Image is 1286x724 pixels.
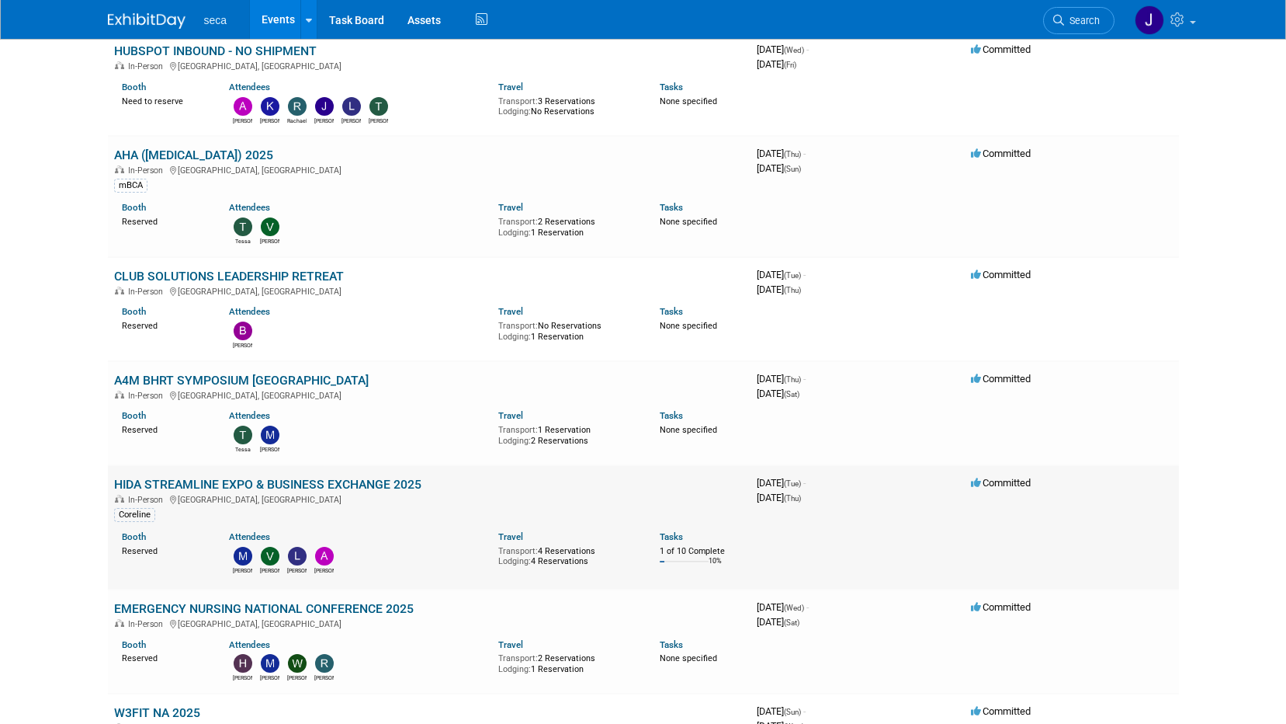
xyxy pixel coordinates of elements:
div: William Morris [287,673,307,682]
span: (Sun) [784,165,801,173]
div: Victor Paradiso [260,566,279,575]
a: Tasks [660,639,683,650]
span: seca [204,14,227,26]
div: 1 Reservation 2 Reservations [498,422,636,446]
span: Transport: [498,96,538,106]
img: Bob Surface [234,322,252,340]
img: Hasan Abdallah [234,654,252,673]
a: HUBSPOT INBOUND - NO SHIPMENT [114,44,317,58]
img: Lyndsey Nunez [342,97,361,116]
a: Travel [498,531,523,542]
img: Jose Gregory [1135,5,1164,35]
div: Bob Surface [233,340,252,350]
span: Lodging: [498,664,531,674]
span: None specified [660,217,717,227]
img: In-Person Event [115,495,124,503]
div: Hasan Abdallah [233,673,252,682]
span: [DATE] [757,284,801,295]
span: None specified [660,653,717,663]
div: 3 Reservations No Reservations [498,93,636,117]
div: Rachael Snyder [287,116,307,125]
div: No Reservations 1 Reservation [498,318,636,342]
img: In-Person Event [115,61,124,69]
a: W3FIT NA 2025 [114,705,200,720]
div: Ashley Perez [233,116,252,125]
span: (Thu) [784,375,801,384]
td: 10% [709,557,722,578]
img: Ashley Perez [234,97,252,116]
a: Tasks [660,306,683,317]
img: Rachael Snyder [288,97,307,116]
a: Tasks [660,202,683,213]
a: Tasks [660,531,683,542]
div: Reserved [122,214,206,228]
div: [GEOGRAPHIC_DATA], [GEOGRAPHIC_DATA] [114,59,744,71]
a: Tasks [660,410,683,421]
img: In-Person Event [115,287,124,294]
span: [DATE] [757,162,801,174]
span: Lodging: [498,228,531,238]
span: In-Person [128,495,168,505]
a: HIDA STREAMLINE EXPO & BUSINESS EXCHANGE 2025 [114,477,421,492]
span: None specified [660,321,717,331]
img: Tessa Schwikerath [234,426,252,444]
a: CLUB SOLUTIONS LEADERSHIP RETREAT [114,269,344,284]
a: Search [1043,7,1114,34]
span: (Wed) [784,604,804,612]
span: Transport: [498,653,538,663]
div: [GEOGRAPHIC_DATA], [GEOGRAPHIC_DATA] [114,388,744,401]
span: (Sat) [784,390,799,399]
span: - [806,44,809,55]
div: Tessa Schwikerath [233,236,252,245]
img: Ashley Perez [315,547,334,566]
div: Rachel Jordan [314,673,334,682]
span: (Sun) [784,708,801,716]
img: In-Person Event [115,165,124,173]
a: Tasks [660,82,683,92]
div: Coreline [114,508,155,522]
span: (Sat) [784,618,799,627]
span: Committed [971,148,1031,159]
span: (Thu) [784,150,801,158]
span: In-Person [128,61,168,71]
a: Booth [122,202,146,213]
div: Need to reserve [122,93,206,107]
span: In-Person [128,287,168,297]
span: [DATE] [757,148,806,159]
img: Tessa Schwikerath [234,218,252,236]
span: None specified [660,425,717,435]
span: Committed [971,477,1031,489]
span: (Thu) [784,494,801,503]
span: [DATE] [757,58,796,70]
img: William Morris [288,654,307,673]
a: Booth [122,531,146,542]
span: Lodging: [498,436,531,446]
div: Reserved [122,318,206,332]
img: Rachel Jordan [315,654,334,673]
span: - [803,705,806,717]
span: - [803,148,806,159]
a: A4M BHRT SYMPOSIUM [GEOGRAPHIC_DATA] [114,373,369,388]
img: Lyndsey Nunez [288,547,307,566]
div: Reserved [122,543,206,557]
div: Kyle Toscano [260,116,279,125]
span: [DATE] [757,492,801,503]
span: [DATE] [757,388,799,399]
a: Attendees [229,202,270,213]
div: [GEOGRAPHIC_DATA], [GEOGRAPHIC_DATA] [114,493,744,505]
span: Transport: [498,321,538,331]
a: Booth [122,410,146,421]
span: In-Person [128,165,168,176]
a: Attendees [229,82,270,92]
div: 2 Reservations 1 Reservation [498,650,636,674]
span: In-Person [128,619,168,629]
a: Booth [122,82,146,92]
a: EMERGENCY NURSING NATIONAL CONFERENCE 2025 [114,601,414,616]
a: Attendees [229,306,270,317]
a: Travel [498,306,523,317]
img: Victor Paradiso [261,547,279,566]
a: Travel [498,202,523,213]
div: Lyndsey Nunez [287,566,307,575]
div: 4 Reservations 4 Reservations [498,543,636,567]
img: In-Person Event [115,619,124,627]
